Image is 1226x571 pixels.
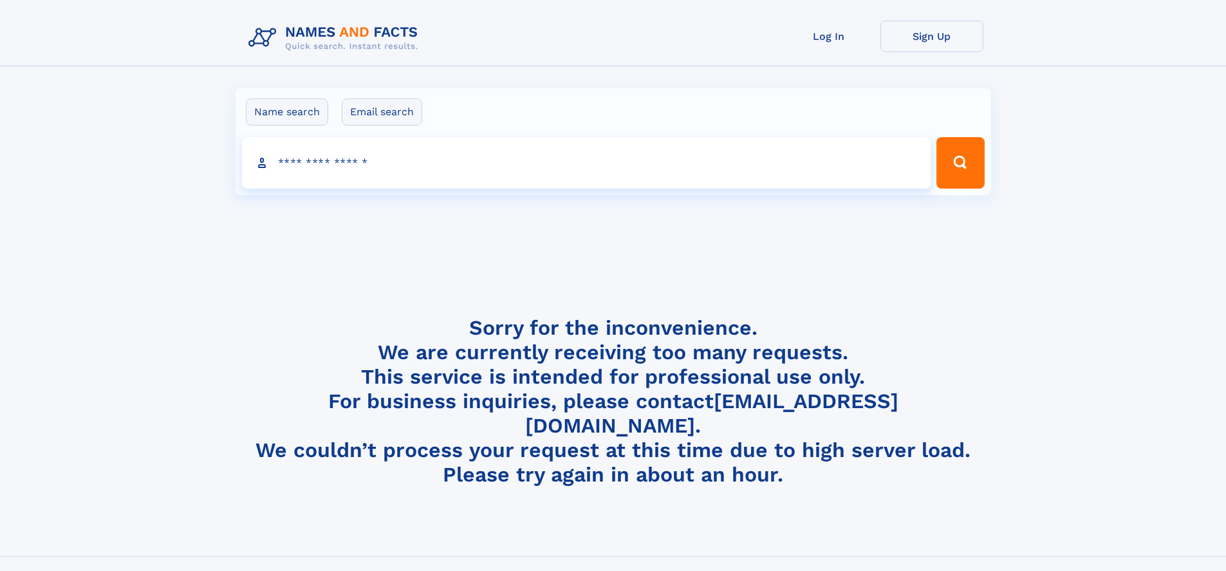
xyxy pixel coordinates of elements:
[243,21,429,55] img: Logo Names and Facts
[342,98,422,126] label: Email search
[777,21,880,52] a: Log In
[246,98,328,126] label: Name search
[243,315,983,487] h4: Sorry for the inconvenience. We are currently receiving too many requests. This service is intend...
[936,137,984,189] button: Search Button
[880,21,983,52] a: Sign Up
[525,389,898,438] a: [EMAIL_ADDRESS][DOMAIN_NAME]
[242,137,931,189] input: search input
